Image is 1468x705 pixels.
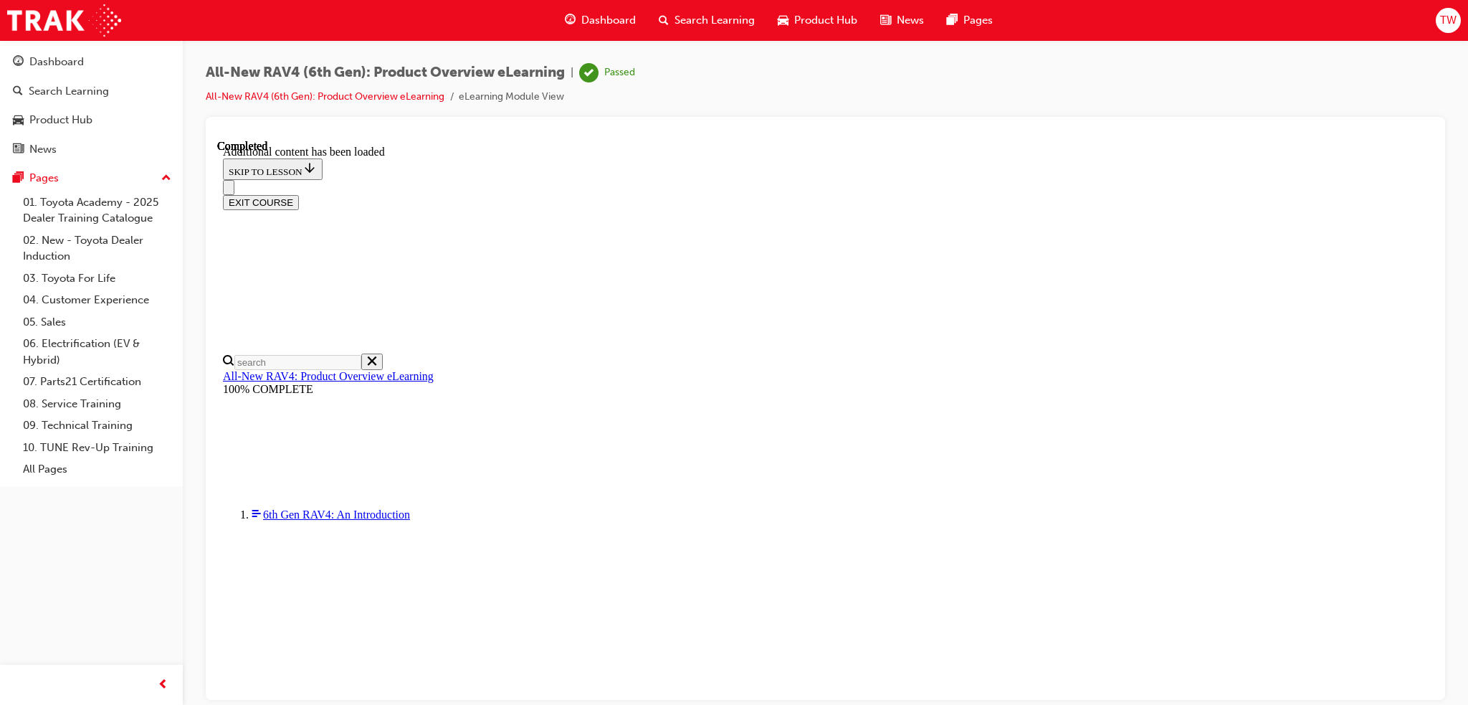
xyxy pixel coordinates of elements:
a: 03. Toyota For Life [17,268,177,290]
div: Search Learning [29,83,109,100]
a: Dashboard [6,49,177,75]
input: Search [17,215,144,230]
div: Passed [604,66,635,80]
button: Pages [6,165,177,191]
a: 09. Technical Training [17,415,177,437]
div: News [29,141,57,158]
div: Additional content has been loaded [6,6,1211,19]
span: | [571,65,573,81]
li: eLearning Module View [459,89,564,105]
div: Product Hub [29,112,92,128]
span: pages-icon [947,11,958,29]
a: 08. Service Training [17,393,177,415]
a: pages-iconPages [935,6,1004,35]
span: prev-icon [158,676,168,694]
span: Pages [963,12,993,29]
a: car-iconProduct Hub [766,6,869,35]
span: search-icon [13,85,23,98]
a: guage-iconDashboard [553,6,647,35]
a: 01. Toyota Academy - 2025 Dealer Training Catalogue [17,191,177,230]
a: 06. Electrification (EV & Hybrid) [17,333,177,371]
span: guage-icon [13,56,24,69]
button: SKIP TO LESSON [6,19,105,40]
button: EXIT COURSE [6,55,82,70]
span: search-icon [659,11,669,29]
button: TW [1436,8,1461,33]
span: news-icon [13,143,24,156]
span: learningRecordVerb_PASS-icon [579,63,599,82]
span: up-icon [161,169,171,188]
span: SKIP TO LESSON [11,27,100,37]
a: All-New RAV4: Product Overview eLearning [6,230,216,242]
a: search-iconSearch Learning [647,6,766,35]
div: Dashboard [29,54,84,70]
a: News [6,136,177,163]
a: 10. TUNE Rev-Up Training [17,437,177,459]
span: news-icon [880,11,891,29]
img: Trak [7,4,121,37]
span: Product Hub [794,12,857,29]
a: Search Learning [6,78,177,105]
div: 100% COMPLETE [6,243,1211,256]
span: Dashboard [581,12,636,29]
button: Close navigation menu [6,40,17,55]
a: news-iconNews [869,6,935,35]
span: pages-icon [13,172,24,185]
a: 07. Parts21 Certification [17,371,177,393]
a: Product Hub [6,107,177,133]
span: TW [1440,12,1457,29]
a: 02. New - Toyota Dealer Induction [17,230,177,268]
span: guage-icon [565,11,576,29]
a: All Pages [17,458,177,481]
a: 04. Customer Experience [17,289,177,311]
a: All-New RAV4 (6th Gen): Product Overview eLearning [206,90,444,103]
span: car-icon [778,11,788,29]
a: 05. Sales [17,311,177,333]
span: News [897,12,924,29]
span: car-icon [13,114,24,127]
button: DashboardSearch LearningProduct HubNews [6,46,177,165]
span: Search Learning [675,12,755,29]
div: Pages [29,170,59,186]
span: All-New RAV4 (6th Gen): Product Overview eLearning [206,65,565,81]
